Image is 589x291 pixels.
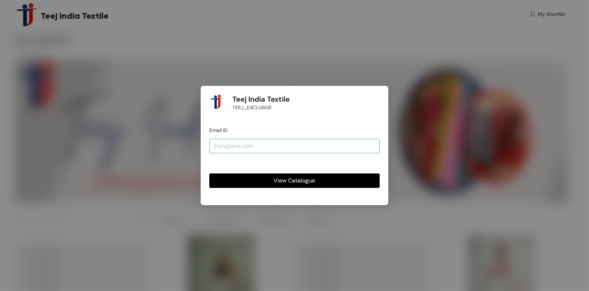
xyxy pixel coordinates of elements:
[209,127,228,133] span: Email ID
[209,173,380,188] button: View Catalogue
[274,176,315,185] span: View Catalogue
[232,95,290,104] h1: Teej India Textile
[232,103,272,111] span: TEEJ_EXCLUSIVE
[209,139,380,153] input: jhon@doe.com
[209,94,224,109] img: Buyer Portal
